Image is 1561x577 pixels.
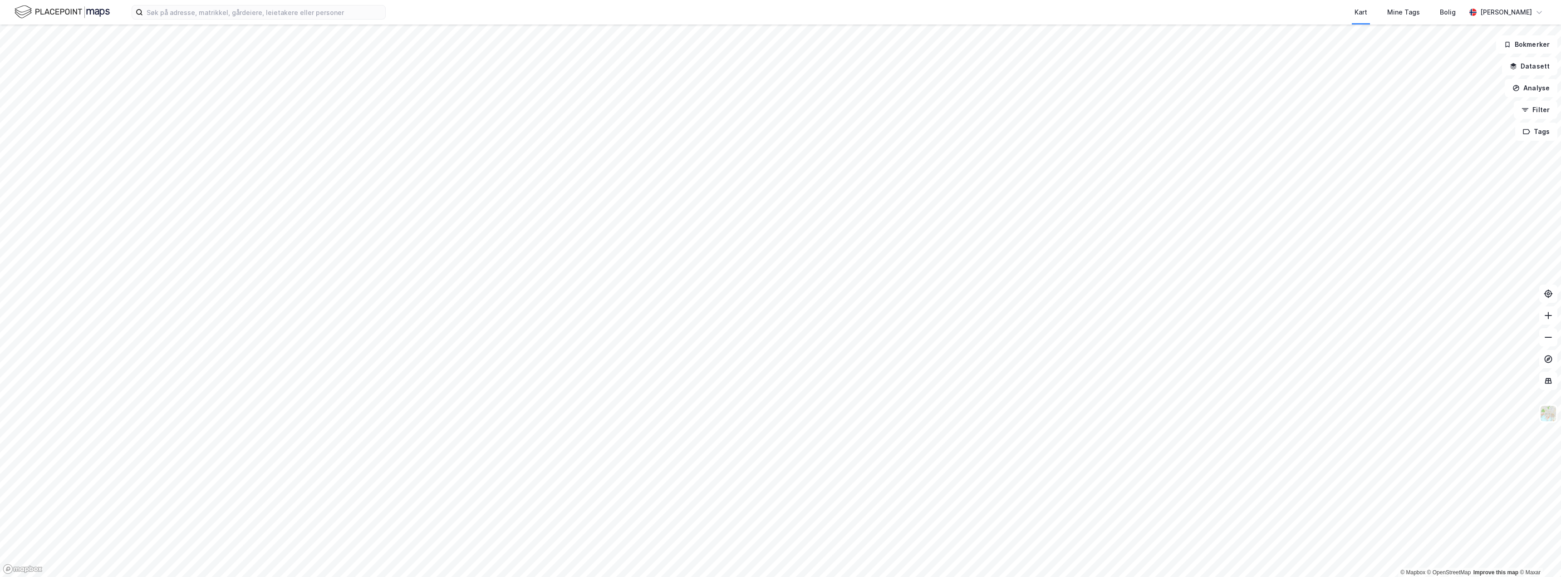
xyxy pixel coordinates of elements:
[1355,7,1367,18] div: Kart
[1502,57,1557,75] button: Datasett
[1400,569,1425,576] a: Mapbox
[15,4,110,20] img: logo.f888ab2527a4732fd821a326f86c7f29.svg
[1473,569,1518,576] a: Improve this map
[1480,7,1532,18] div: [PERSON_NAME]
[1387,7,1420,18] div: Mine Tags
[1505,79,1557,97] button: Analyse
[143,5,385,19] input: Søk på adresse, matrikkel, gårdeiere, leietakere eller personer
[3,564,43,574] a: Mapbox homepage
[1516,533,1561,577] div: Kontrollprogram for chat
[1516,533,1561,577] iframe: Chat Widget
[1514,101,1557,119] button: Filter
[1515,123,1557,141] button: Tags
[1427,569,1471,576] a: OpenStreetMap
[1496,35,1557,54] button: Bokmerker
[1540,405,1557,422] img: Z
[1440,7,1456,18] div: Bolig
